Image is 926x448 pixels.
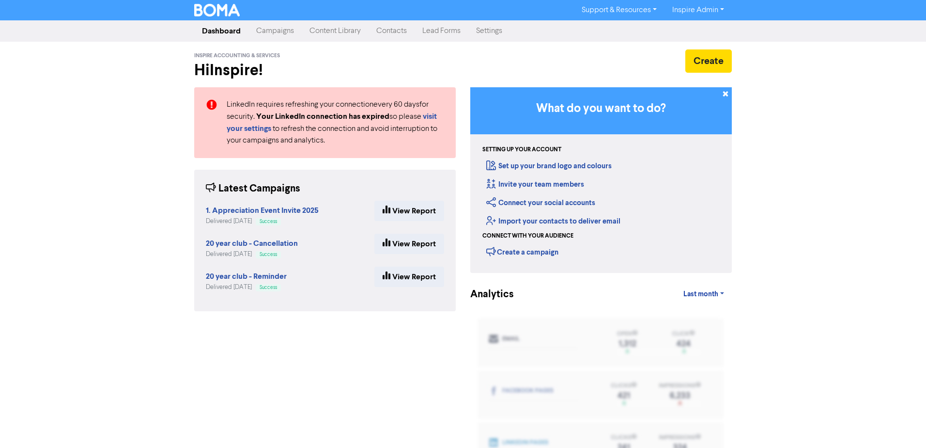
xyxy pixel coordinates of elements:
[227,113,437,133] a: visit your settings
[206,217,319,226] div: Delivered [DATE]
[415,21,468,41] a: Lead Forms
[486,217,620,226] a: Import your contacts to deliver email
[470,287,502,302] div: Analytics
[256,112,389,121] strong: Your LinkedIn connection has expired
[486,180,584,189] a: Invite your team members
[685,49,732,73] button: Create
[676,285,732,304] a: Last month
[485,102,717,116] h3: What do you want to do?
[206,250,298,259] div: Delivered [DATE]
[482,232,573,240] div: Connect with your audience
[260,252,277,257] span: Success
[260,219,277,224] span: Success
[470,87,732,273] div: Getting Started in BOMA
[206,240,298,248] a: 20 year club - Cancellation
[369,21,415,41] a: Contacts
[206,181,300,196] div: Latest Campaigns
[574,2,664,18] a: Support & Resources
[374,201,444,221] a: View Report
[482,145,561,154] div: Setting up your account
[486,244,558,259] div: Create a campaign
[194,61,456,80] h2: Hi Inspire !
[206,206,319,215] strong: 1. Appreciation Event Invite 2025
[206,273,287,281] a: 20 year club - Reminder
[206,272,287,281] strong: 20 year club - Reminder
[194,21,248,41] a: Dashboard
[206,207,319,215] a: 1. Appreciation Event Invite 2025
[248,21,302,41] a: Campaigns
[194,52,280,59] span: Inspire Accounting & Services
[486,161,612,171] a: Set up your brand logo and colours
[206,283,287,292] div: Delivered [DATE]
[683,290,718,299] span: Last month
[486,198,595,208] a: Connect your social accounts
[206,239,298,248] strong: 20 year club - Cancellation
[260,285,277,290] span: Success
[194,4,240,16] img: BOMA Logo
[219,99,451,146] div: LinkedIn requires refreshing your connection every 60 days for security. so please to refresh the...
[468,21,510,41] a: Settings
[302,21,369,41] a: Content Library
[374,234,444,254] a: View Report
[374,267,444,287] a: View Report
[664,2,732,18] a: Inspire Admin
